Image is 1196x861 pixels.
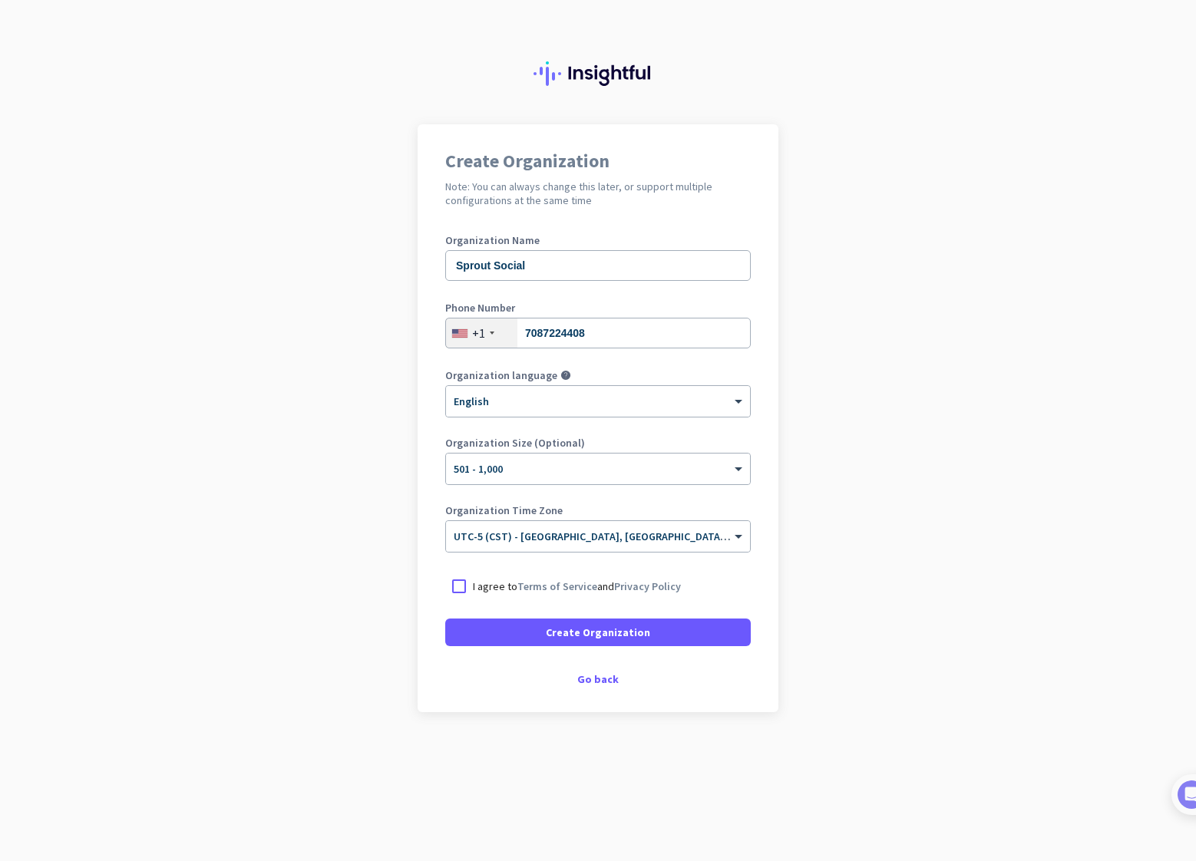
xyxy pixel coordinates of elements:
[445,152,751,170] h1: Create Organization
[445,180,751,207] h2: Note: You can always change this later, or support multiple configurations at the same time
[445,674,751,685] div: Go back
[560,370,571,381] i: help
[472,325,485,341] div: +1
[473,579,681,594] p: I agree to and
[546,625,650,640] span: Create Organization
[614,579,681,593] a: Privacy Policy
[534,61,662,86] img: Insightful
[445,318,751,348] input: 201-555-0123
[517,579,597,593] a: Terms of Service
[445,370,557,381] label: Organization language
[445,437,751,448] label: Organization Size (Optional)
[445,250,751,281] input: What is the name of your organization?
[445,302,751,313] label: Phone Number
[445,505,751,516] label: Organization Time Zone
[445,619,751,646] button: Create Organization
[445,235,751,246] label: Organization Name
